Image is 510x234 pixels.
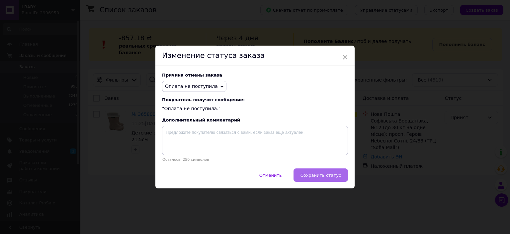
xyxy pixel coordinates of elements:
div: Изменение статуса заказа [155,46,355,66]
span: Оплата не поступила [165,84,218,89]
button: Сохранить статус [294,168,348,182]
div: Дополнительный комментарий [162,117,348,122]
p: Осталось: 250 символов [162,157,348,162]
button: Отменить [252,168,289,182]
span: × [342,52,348,63]
div: "Оплата не поступила." [162,97,348,112]
div: Причина отмены заказа [162,73,348,78]
span: Покупатель получит сообщение: [162,97,348,102]
span: Сохранить статус [300,173,341,178]
span: Отменить [259,173,282,178]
